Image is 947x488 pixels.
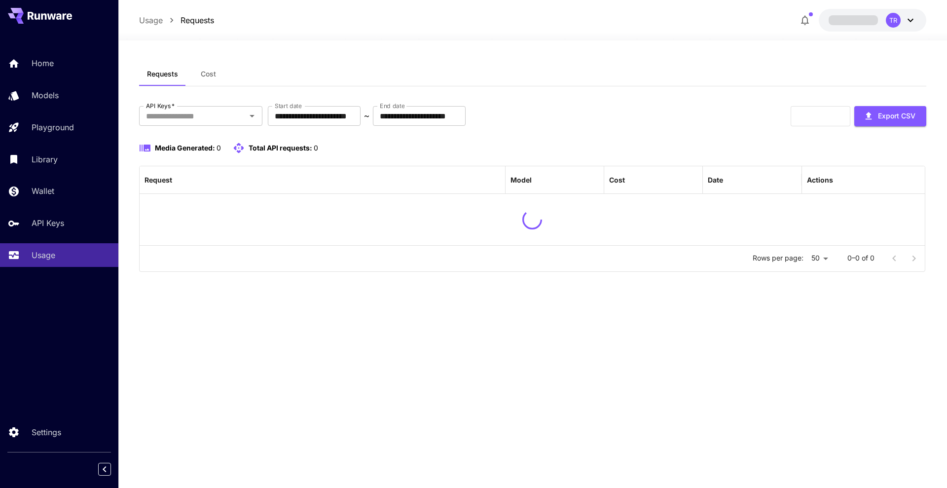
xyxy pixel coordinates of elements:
div: Actions [807,176,833,184]
p: Rows per page: [753,253,803,263]
div: Model [510,176,532,184]
span: Requests [147,70,178,78]
p: Wallet [32,185,54,197]
div: Collapse sidebar [106,460,118,478]
a: Usage [139,14,163,26]
div: TR [886,13,901,28]
p: 0–0 of 0 [847,253,874,263]
div: Cost [609,176,625,184]
p: Settings [32,426,61,438]
label: Start date [275,102,302,110]
label: End date [380,102,404,110]
a: Requests [181,14,214,26]
button: TR [819,9,926,32]
p: Playground [32,121,74,133]
span: 0 [314,144,318,152]
p: Usage [32,249,55,261]
p: API Keys [32,217,64,229]
p: Models [32,89,59,101]
span: Total API requests: [249,144,312,152]
p: ~ [364,110,369,122]
span: Cost [201,70,216,78]
div: Request [145,176,172,184]
label: API Keys [146,102,175,110]
p: Library [32,153,58,165]
div: 50 [807,251,832,265]
button: Export CSV [854,106,926,126]
p: Home [32,57,54,69]
button: Collapse sidebar [98,463,111,476]
span: Media Generated: [155,144,215,152]
div: Date [708,176,723,184]
button: Open [245,109,259,123]
nav: breadcrumb [139,14,214,26]
span: 0 [217,144,221,152]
